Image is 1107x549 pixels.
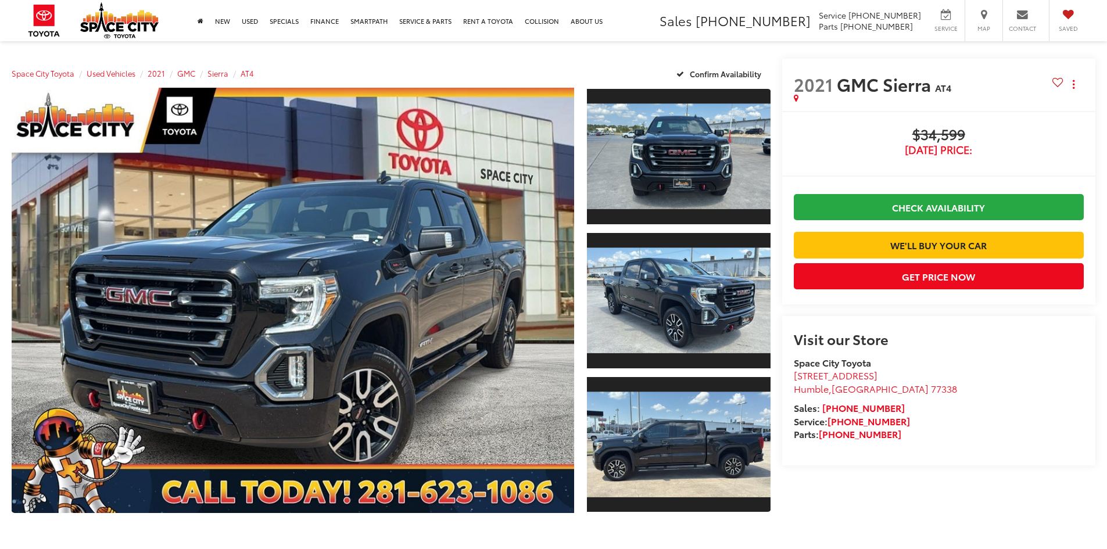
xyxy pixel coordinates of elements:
[819,9,846,21] span: Service
[6,85,579,515] img: 2021 GMC Sierra AT4
[933,24,959,33] span: Service
[12,68,74,78] a: Space City Toyota
[794,368,957,395] a: [STREET_ADDRESS] Humble,[GEOGRAPHIC_DATA] 77338
[80,2,159,38] img: Space City Toyota
[794,368,877,382] span: [STREET_ADDRESS]
[1055,24,1081,33] span: Saved
[794,382,957,395] span: ,
[794,194,1084,220] a: Check Availability
[794,232,1084,258] a: We'll Buy Your Car
[931,382,957,395] span: 77338
[696,11,811,30] span: [PHONE_NUMBER]
[660,11,692,30] span: Sales
[848,9,921,21] span: [PHONE_NUMBER]
[794,71,833,96] span: 2021
[819,427,901,440] a: [PHONE_NUMBER]
[794,331,1084,346] h2: Visit our Store
[971,24,997,33] span: Map
[832,382,929,395] span: [GEOGRAPHIC_DATA]
[935,81,951,94] span: AT4
[690,69,761,79] span: Confirm Availability
[241,68,254,78] a: AT4
[585,392,772,497] img: 2021 GMC Sierra AT4
[670,63,771,84] button: Confirm Availability
[587,376,771,514] a: Expand Photo 3
[794,356,871,369] strong: Space City Toyota
[177,68,195,78] a: GMC
[827,414,910,428] a: [PHONE_NUMBER]
[587,232,771,369] a: Expand Photo 2
[794,427,901,440] strong: Parts:
[794,401,820,414] span: Sales:
[87,68,135,78] a: Used Vehicles
[587,88,771,225] a: Expand Photo 1
[585,104,772,209] img: 2021 GMC Sierra AT4
[794,127,1084,144] span: $34,599
[794,382,829,395] span: Humble
[207,68,228,78] a: Sierra
[12,88,574,513] a: Expand Photo 0
[837,71,935,96] span: GMC Sierra
[840,20,913,32] span: [PHONE_NUMBER]
[148,68,165,78] a: 2021
[794,144,1084,156] span: [DATE] Price:
[1009,24,1036,33] span: Contact
[794,263,1084,289] button: Get Price Now
[822,401,905,414] a: [PHONE_NUMBER]
[585,248,772,353] img: 2021 GMC Sierra AT4
[1063,74,1084,94] button: Actions
[794,414,910,428] strong: Service:
[819,20,838,32] span: Parts
[1073,80,1074,89] span: dropdown dots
